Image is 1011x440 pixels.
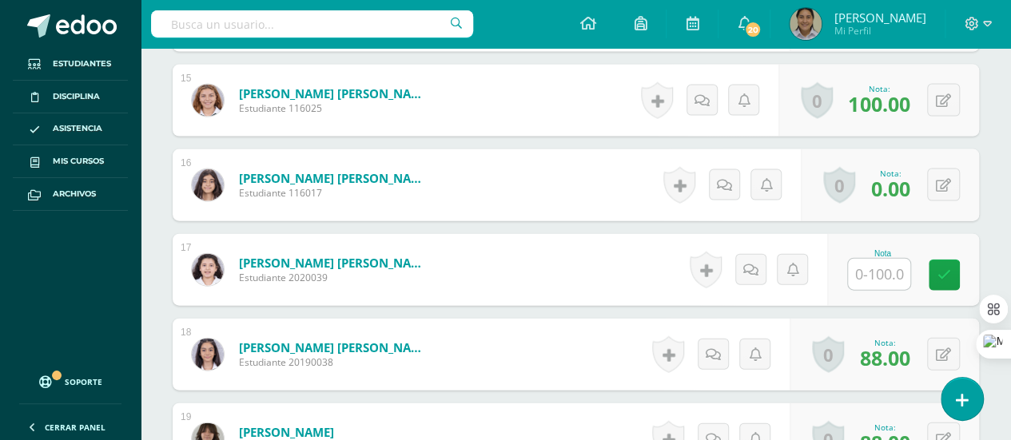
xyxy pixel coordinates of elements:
span: Estudiante 116017 [239,186,431,200]
a: [PERSON_NAME] [239,424,334,440]
a: 0 [801,82,833,119]
a: [PERSON_NAME] [PERSON_NAME] [239,170,431,186]
span: [PERSON_NAME] [834,10,925,26]
div: Nota [847,249,917,258]
span: Disciplina [53,90,100,103]
a: Soporte [19,360,121,399]
img: 56e1c66c96ea4a18a96a9e83ec61479c.png [790,8,822,40]
span: Cerrar panel [45,422,105,433]
input: 0-100.0 [848,259,910,290]
img: 094c4c5b1017695407b2fc2c1ae84dc3.png [192,85,224,117]
a: Archivos [13,178,128,211]
a: Estudiantes [13,48,128,81]
span: Archivos [53,188,96,200]
span: Mi Perfil [834,24,925,38]
div: Nota: [859,337,910,348]
div: Nota: [859,422,910,433]
div: Nota: [848,83,910,94]
span: Estudiantes [53,57,111,70]
span: Estudiante 116025 [239,101,431,115]
span: 88.00 [859,344,910,371]
span: Estudiante 2020039 [239,271,431,284]
span: Soporte [65,376,102,387]
a: 0 [823,167,855,204]
a: Asistencia [13,113,128,146]
a: [PERSON_NAME] [PERSON_NAME] [239,255,431,271]
span: Mis cursos [53,155,104,168]
span: 20 [744,21,762,38]
a: 0 [812,336,844,373]
input: Busca un usuario... [151,10,473,38]
span: 0.00 [870,175,910,202]
img: 0d5521e8cafb5c393535c45d6b23d0a3.png [192,169,224,201]
span: Estudiante 20190038 [239,355,431,369]
img: eb52a7b23077a2dd38baf0e0ad9aa6ca.png [192,254,224,286]
a: [PERSON_NAME] [PERSON_NAME] [239,85,431,101]
span: 100.00 [848,90,910,117]
div: Nota: [870,168,910,179]
a: [PERSON_NAME] [PERSON_NAME] [239,339,431,355]
span: Asistencia [53,122,102,135]
a: Mis cursos [13,145,128,178]
img: b20453327693e7bb687f37530c73aab9.png [192,339,224,371]
a: Disciplina [13,81,128,113]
